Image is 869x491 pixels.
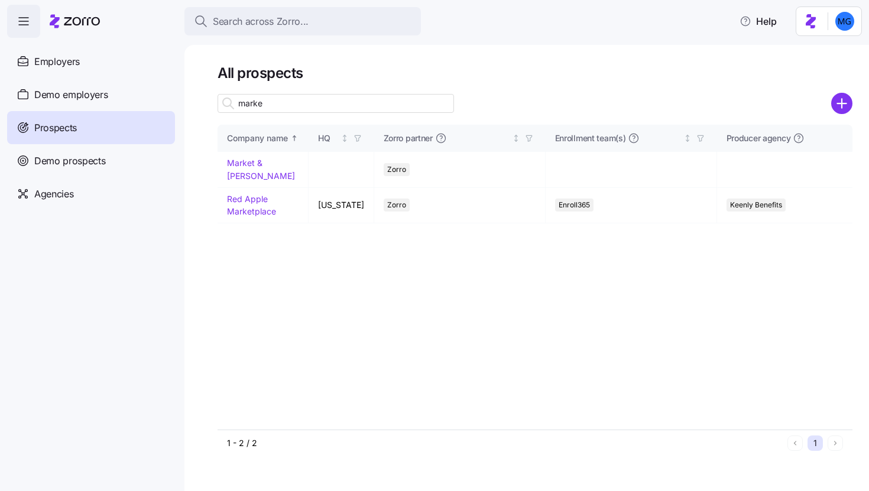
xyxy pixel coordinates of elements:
[559,199,590,212] span: Enroll365
[184,7,421,35] button: Search across Zorro...
[7,177,175,210] a: Agencies
[835,12,854,31] img: 61c362f0e1d336c60eacb74ec9823875
[683,134,692,142] div: Not sorted
[34,121,77,135] span: Prospects
[808,435,823,451] button: 1
[227,194,276,217] a: Red Apple Marketplace
[7,78,175,111] a: Demo employers
[218,125,309,152] th: Company nameSorted ascending
[7,111,175,144] a: Prospects
[7,144,175,177] a: Demo prospects
[740,14,777,28] span: Help
[512,134,520,142] div: Not sorted
[34,187,73,201] span: Agencies
[374,125,546,152] th: Zorro partnerNot sorted
[787,435,803,451] button: Previous page
[34,54,80,69] span: Employers
[730,9,786,33] button: Help
[34,87,108,102] span: Demo employers
[341,134,349,142] div: Not sorted
[309,125,374,152] th: HQNot sorted
[34,154,106,168] span: Demo prospects
[227,132,288,145] div: Company name
[218,64,852,82] h1: All prospects
[387,163,406,176] span: Zorro
[546,125,717,152] th: Enrollment team(s)Not sorted
[318,132,339,145] div: HQ
[227,437,783,449] div: 1 - 2 / 2
[828,435,843,451] button: Next page
[384,132,433,144] span: Zorro partner
[727,132,791,144] span: Producer agency
[309,188,374,223] td: [US_STATE]
[831,93,852,114] svg: add icon
[227,158,295,181] a: Market & [PERSON_NAME]
[290,134,299,142] div: Sorted ascending
[218,94,454,113] input: Search prospect
[213,14,309,29] span: Search across Zorro...
[555,132,626,144] span: Enrollment team(s)
[387,199,406,212] span: Zorro
[730,199,782,212] span: Keenly Benefits
[7,45,175,78] a: Employers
